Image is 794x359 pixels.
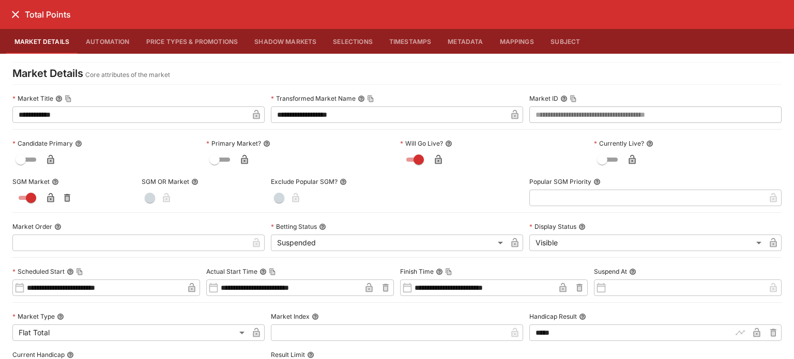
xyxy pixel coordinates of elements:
[12,222,52,231] p: Market Order
[529,177,591,186] p: Popular SGM Priority
[529,312,577,321] p: Handicap Result
[12,324,248,341] div: Flat Total
[529,235,765,251] div: Visible
[12,312,55,321] p: Market Type
[206,139,261,148] p: Primary Market?
[25,9,71,20] h6: Total Points
[246,29,325,54] button: Shadow Markets
[570,95,577,102] button: Copy To Clipboard
[319,223,326,230] button: Betting Status
[12,67,83,80] h4: Market Details
[529,94,558,103] p: Market ID
[367,95,374,102] button: Copy To Clipboard
[65,95,72,102] button: Copy To Clipboard
[271,222,317,231] p: Betting Status
[138,29,247,54] button: Price Types & Promotions
[271,94,356,103] p: Transformed Market Name
[646,140,653,147] button: Currently Live?
[191,178,198,185] button: SGM OR Market
[12,350,65,359] p: Current Handicap
[54,223,62,230] button: Market Order
[6,29,78,54] button: Market Details
[542,29,589,54] button: Subject
[271,235,507,251] div: Suspended
[579,313,586,320] button: Handicap Result
[12,94,53,103] p: Market Title
[85,70,170,80] p: Core attributes of the market
[400,267,434,276] p: Finish Time
[629,268,636,275] button: Suspend At
[445,268,452,275] button: Copy To Clipboard
[55,95,63,102] button: Market TitleCopy To Clipboard
[445,140,452,147] button: Will Go Live?
[78,29,138,54] button: Automation
[76,268,83,275] button: Copy To Clipboard
[271,350,305,359] p: Result Limit
[271,312,310,321] p: Market Index
[594,139,644,148] p: Currently Live?
[436,268,443,275] button: Finish TimeCopy To Clipboard
[340,178,347,185] button: Exclude Popular SGM?
[12,139,73,148] p: Candidate Primary
[312,313,319,320] button: Market Index
[67,351,74,358] button: Current Handicap
[269,268,276,275] button: Copy To Clipboard
[439,29,491,54] button: Metadata
[560,95,568,102] button: Market IDCopy To Clipboard
[594,267,627,276] p: Suspend At
[52,178,59,185] button: SGM Market
[263,140,270,147] button: Primary Market?
[206,267,257,276] p: Actual Start Time
[259,268,267,275] button: Actual Start TimeCopy To Clipboard
[325,29,381,54] button: Selections
[492,29,542,54] button: Mappings
[593,178,601,185] button: Popular SGM Priority
[578,223,586,230] button: Display Status
[358,95,365,102] button: Transformed Market NameCopy To Clipboard
[12,177,50,186] p: SGM Market
[271,177,338,186] p: Exclude Popular SGM?
[529,222,576,231] p: Display Status
[6,5,25,24] button: close
[75,140,82,147] button: Candidate Primary
[142,177,189,186] p: SGM OR Market
[67,268,74,275] button: Scheduled StartCopy To Clipboard
[381,29,440,54] button: Timestamps
[307,351,314,358] button: Result Limit
[12,267,65,276] p: Scheduled Start
[57,313,64,320] button: Market Type
[400,139,443,148] p: Will Go Live?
